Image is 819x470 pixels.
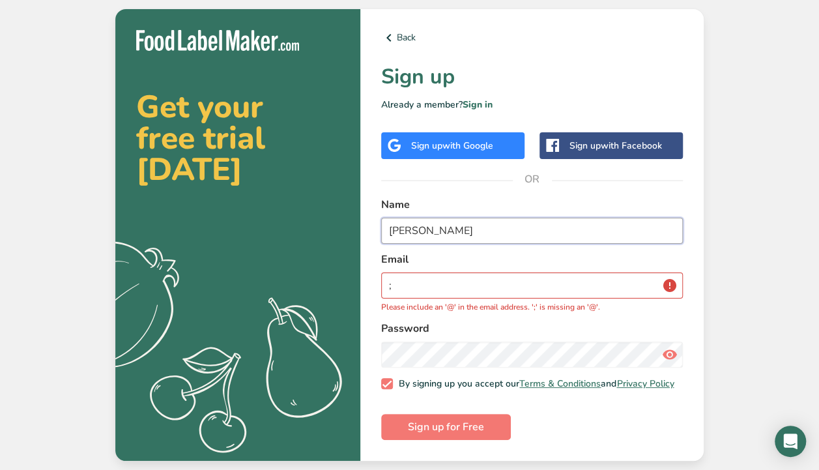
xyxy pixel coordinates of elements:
[381,321,683,336] label: Password
[442,140,493,152] span: with Google
[381,301,683,313] p: Please include an '@' in the email address. ';' is missing an '@'.
[381,30,683,46] a: Back
[775,426,806,457] div: Open Intercom Messenger
[381,414,511,440] button: Sign up for Free
[393,378,674,390] span: By signing up you accept our and
[463,98,493,111] a: Sign in
[136,30,299,51] img: Food Label Maker
[381,218,683,244] input: John Doe
[381,61,683,93] h1: Sign up
[408,419,484,435] span: Sign up for Free
[136,91,339,185] h2: Get your free trial [DATE]
[569,139,662,153] div: Sign up
[411,139,493,153] div: Sign up
[513,160,552,199] span: OR
[381,197,683,213] label: Name
[381,272,683,299] input: email@example.com
[616,377,674,390] a: Privacy Policy
[601,140,662,152] span: with Facebook
[519,377,601,390] a: Terms & Conditions
[381,252,683,267] label: Email
[381,98,683,111] p: Already a member?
